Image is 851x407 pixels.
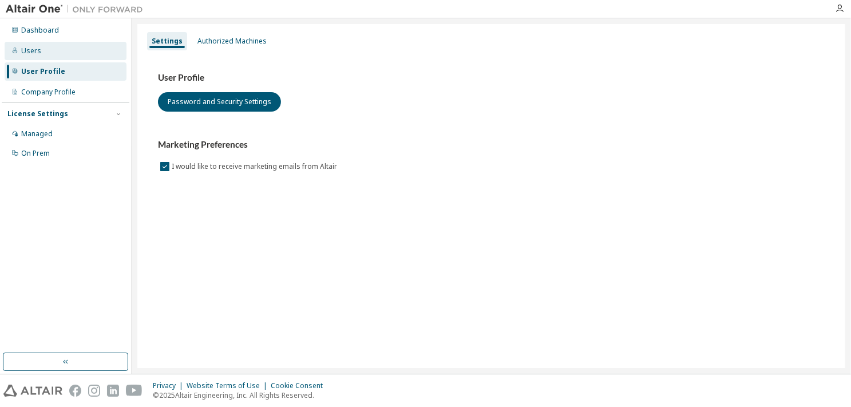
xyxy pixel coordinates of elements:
[21,26,59,35] div: Dashboard
[21,149,50,158] div: On Prem
[152,37,183,46] div: Settings
[7,109,68,118] div: License Settings
[187,381,271,390] div: Website Terms of Use
[126,385,143,397] img: youtube.svg
[21,67,65,76] div: User Profile
[21,129,53,139] div: Managed
[271,381,330,390] div: Cookie Consent
[153,381,187,390] div: Privacy
[158,139,825,151] h3: Marketing Preferences
[88,385,100,397] img: instagram.svg
[172,160,339,173] label: I would like to receive marketing emails from Altair
[3,385,62,397] img: altair_logo.svg
[21,88,76,97] div: Company Profile
[21,46,41,56] div: Users
[197,37,267,46] div: Authorized Machines
[158,72,825,84] h3: User Profile
[69,385,81,397] img: facebook.svg
[6,3,149,15] img: Altair One
[153,390,330,400] p: © 2025 Altair Engineering, Inc. All Rights Reserved.
[107,385,119,397] img: linkedin.svg
[158,92,281,112] button: Password and Security Settings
